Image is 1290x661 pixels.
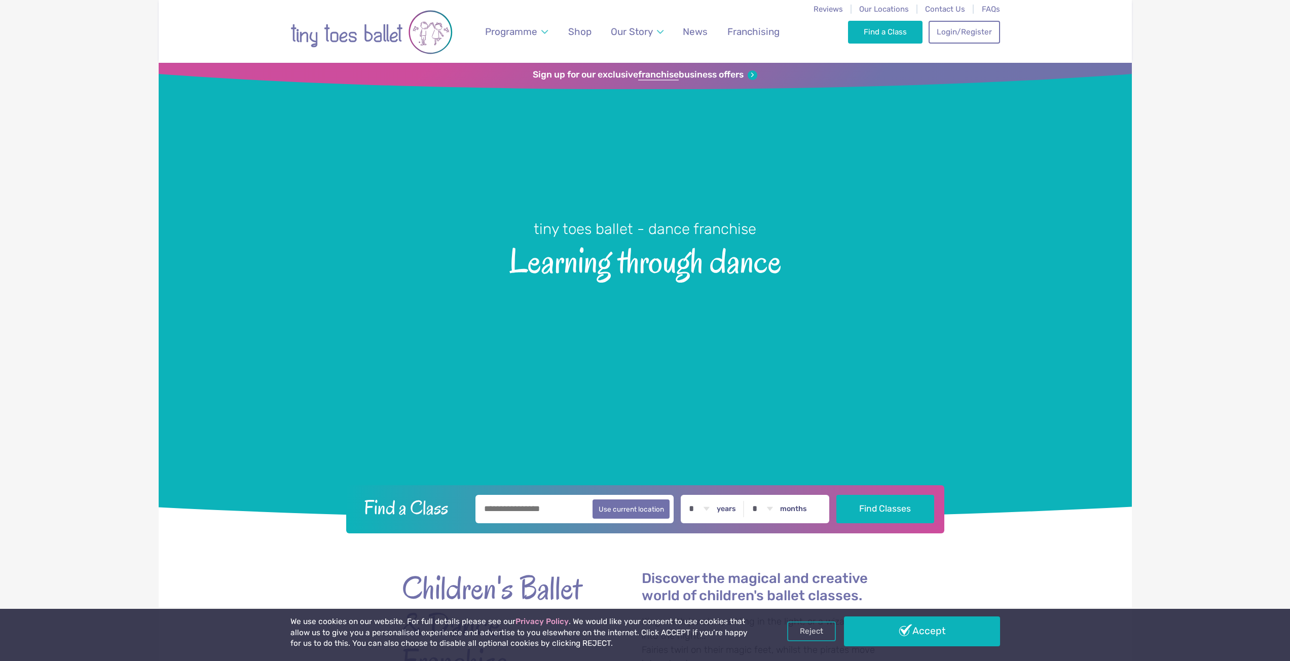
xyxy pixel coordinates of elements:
[727,26,780,37] span: Franchising
[982,5,1000,14] a: FAQs
[480,20,552,44] a: Programme
[534,220,756,238] small: tiny toes ballet - dance franchise
[836,495,934,523] button: Find Classes
[593,499,670,519] button: Use current location
[787,621,836,641] a: Reject
[290,616,752,649] p: We use cookies on our website. For full details please see our . We would like your consent to us...
[638,69,679,81] strong: franchise
[848,21,923,43] a: Find a Class
[485,26,537,37] span: Programme
[356,495,468,520] h2: Find a Class
[859,5,909,14] a: Our Locations
[176,239,1114,280] span: Learning through dance
[925,5,965,14] a: Contact Us
[563,20,596,44] a: Shop
[290,7,453,58] img: tiny toes ballet
[611,26,653,37] span: Our Story
[683,26,708,37] span: News
[533,69,757,81] a: Sign up for our exclusivefranchisebusiness offers
[780,504,807,514] label: months
[722,20,784,44] a: Franchising
[717,504,736,514] label: years
[568,26,592,37] span: Shop
[642,570,889,605] h2: Discover the magical and creative world of children's ballet classes.
[515,617,569,626] a: Privacy Policy
[606,20,668,44] a: Our Story
[814,5,843,14] a: Reviews
[844,616,1000,646] a: Accept
[678,20,713,44] a: News
[929,21,1000,43] a: Login/Register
